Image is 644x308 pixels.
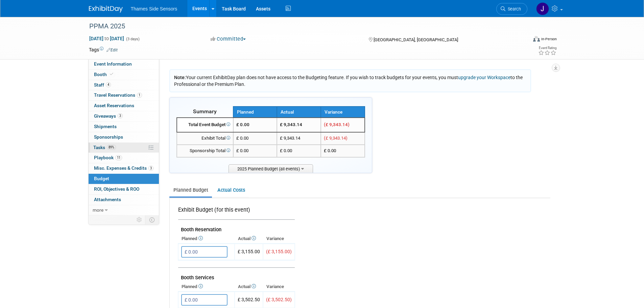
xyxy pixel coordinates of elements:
[487,35,557,45] div: Event Format
[277,106,321,118] th: Actual
[89,35,124,42] span: [DATE] [DATE]
[180,148,230,154] div: Sponsorship Total
[115,155,122,160] span: 11
[94,82,111,88] span: Staff
[94,176,109,181] span: Budget
[89,90,159,100] a: Travel Reservations1
[89,143,159,153] a: Tasks89%
[94,165,153,171] span: Misc. Expenses & Credits
[208,35,248,43] button: Committed
[89,59,159,69] a: Event Information
[89,132,159,142] a: Sponsorships
[233,106,277,118] th: Planned
[178,268,295,282] td: Booth Services
[89,163,159,173] a: Misc. Expenses & Credits3
[94,61,132,67] span: Event Information
[94,113,123,119] span: Giveaways
[94,186,139,192] span: ROI, Objectives & ROO
[93,207,103,213] span: more
[235,234,263,243] th: Actual
[180,122,230,128] div: Total Event Budget
[148,166,153,171] span: 3
[266,297,292,302] span: (£ 3,502.50)
[277,132,321,145] td: £ 9,343.14
[321,106,365,118] th: Variance
[277,118,321,132] td: £ 9,343.14
[263,234,295,243] th: Variance
[533,36,540,42] img: Format-Inperson.png
[89,80,159,90] a: Staff4
[89,101,159,111] a: Asset Reservations
[89,174,159,184] a: Budget
[538,46,556,50] div: Event Rating
[174,75,186,80] span: Note:
[263,282,295,291] th: Variance
[180,135,230,142] div: Exhibit Total
[94,155,122,160] span: Playbook
[103,36,110,41] span: to
[235,282,263,291] th: Actual
[236,148,248,153] span: £ 0.00
[89,184,159,194] a: ROI, Objectives & ROO
[324,136,348,141] span: (£ 9,343.14)
[193,108,217,115] span: Summary
[238,249,260,254] span: £ 3,155.00
[89,153,159,163] a: Playbook11
[94,92,142,98] span: Travel Reservations
[324,122,350,127] span: (£ 9,343.14)
[94,134,123,140] span: Sponsorships
[94,124,117,129] span: Shipments
[89,46,118,53] td: Tags
[178,206,292,217] div: Exhibit Budget (for this event)
[236,136,248,141] span: £ 0.00
[174,75,523,87] span: Your current ExhibitDay plan does not have access to the Budgeting feature. If you wish to track ...
[93,145,116,150] span: Tasks
[106,48,118,52] a: Edit
[94,197,121,202] span: Attachments
[131,6,177,11] span: Thames Side Sensors
[137,93,142,98] span: 1
[87,20,517,32] div: PPMA 2025
[505,6,521,11] span: Search
[94,72,115,77] span: Booth
[89,111,159,121] a: Giveaways3
[178,282,235,291] th: Planned
[89,195,159,205] a: Attachments
[496,3,527,15] a: Search
[89,122,159,132] a: Shipments
[536,2,549,15] img: James Netherway
[236,122,249,127] span: £ 0.00
[125,37,140,41] span: (3 days)
[110,72,113,76] i: Booth reservation complete
[458,75,510,80] a: upgrade your Workspace
[324,148,336,153] span: £ 0.00
[229,164,313,173] span: 2025 Planned Budget (all events)
[169,184,212,196] a: Planned Budget
[178,220,295,234] td: Booth Reservation
[374,37,458,42] span: [GEOGRAPHIC_DATA], [GEOGRAPHIC_DATA]
[266,249,292,254] span: (£ 3,155.00)
[145,215,159,224] td: Toggle Event Tabs
[118,113,123,118] span: 3
[107,145,116,150] span: 89%
[89,6,123,13] img: ExhibitDay
[178,234,235,243] th: Planned
[213,184,249,196] a: Actual Costs
[277,145,321,157] td: £ 0.00
[134,215,145,224] td: Personalize Event Tab Strip
[89,205,159,215] a: more
[89,70,159,80] a: Booth
[106,82,111,87] span: 4
[94,103,134,108] span: Asset Reservations
[541,37,557,42] div: In-Person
